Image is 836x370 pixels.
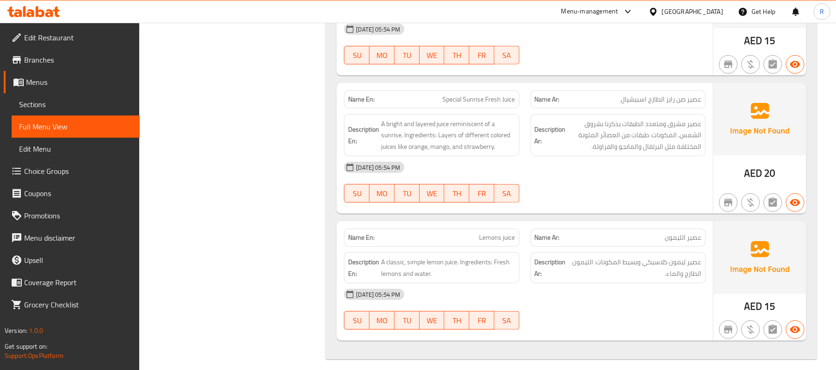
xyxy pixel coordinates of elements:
a: Full Menu View [12,115,140,138]
strong: Description En: [348,256,379,279]
strong: Name En: [348,95,375,104]
strong: Name En: [348,233,375,242]
button: TU [395,311,420,330]
span: [DATE] 05:54 PM [352,163,404,172]
span: 1.0.0 [29,325,43,337]
a: Branches [4,49,140,71]
span: FR [473,49,491,62]
span: AED [744,164,762,182]
button: TH [444,46,469,64]
button: Available [786,193,804,212]
button: WE [420,46,445,64]
span: Edit Restaurant [24,32,132,43]
button: WE [420,311,445,330]
a: Coupons [4,182,140,204]
span: Choice Groups [24,166,132,177]
span: Edit Menu [19,143,132,154]
a: Coverage Report [4,271,140,293]
button: TH [444,184,469,203]
span: Coupons [24,188,132,199]
button: Available [786,320,804,339]
span: SU [348,49,366,62]
a: Promotions [4,204,140,227]
span: عصير مشرق ومتعدد الطبقات يذكرنا بشروق الشمس. المكونات: طبقات من العصائر الملونة المختلفة مثل البر... [568,118,701,153]
button: Not branch specific item [719,55,738,74]
span: 15 [765,297,776,315]
span: TH [448,314,466,327]
span: A bright and layered juice reminiscent of a sunrise. Ingredients: Layers of different colored jui... [381,118,515,153]
button: Available [786,55,804,74]
span: SA [498,49,516,62]
span: Version: [5,325,27,337]
a: Choice Groups [4,160,140,182]
button: SA [494,184,519,203]
span: R [820,6,824,17]
span: TU [398,187,416,200]
button: TH [444,311,469,330]
button: Purchased item [741,320,760,339]
span: TH [448,187,466,200]
button: FR [469,311,494,330]
span: [DATE] 05:54 PM [352,290,404,299]
span: SA [498,314,516,327]
span: 15 [765,32,776,50]
span: SA [498,187,516,200]
span: عصير الليمون [665,233,701,242]
button: SU [344,184,369,203]
span: Full Menu View [19,121,132,132]
span: MO [373,187,391,200]
button: Not has choices [764,55,782,74]
a: Edit Restaurant [4,26,140,49]
button: SA [494,46,519,64]
button: TU [395,184,420,203]
strong: Description Ar: [535,124,566,147]
span: FR [473,187,491,200]
a: Upsell [4,249,140,271]
span: WE [423,49,441,62]
button: Purchased item [741,193,760,212]
span: AED [744,297,762,315]
button: Not branch specific item [719,320,738,339]
strong: Description En: [348,124,379,147]
span: Branches [24,54,132,65]
span: Upsell [24,255,132,266]
button: Not has choices [764,193,782,212]
button: MO [369,311,395,330]
img: Ae5nvW7+0k+MAAAAAElFTkSuQmCC [713,83,806,155]
span: Coverage Report [24,277,132,288]
div: [GEOGRAPHIC_DATA] [662,6,723,17]
span: Menu disclaimer [24,232,132,243]
span: MO [373,49,391,62]
span: TH [448,49,466,62]
span: عصير ليمون كلاسيكي وبسيط المكونات: الليمون الطازج والماء. [568,256,701,279]
span: [DATE] 05:54 PM [352,25,404,34]
span: SU [348,314,366,327]
a: Grocery Checklist [4,293,140,316]
span: TU [398,314,416,327]
button: TU [395,46,420,64]
span: FR [473,314,491,327]
a: Sections [12,93,140,115]
button: Not has choices [764,320,782,339]
button: MO [369,46,395,64]
span: Grocery Checklist [24,299,132,310]
span: AED [744,32,762,50]
button: WE [420,184,445,203]
button: SU [344,46,369,64]
a: Edit Menu [12,138,140,160]
strong: Name Ar: [535,95,560,104]
div: Menu-management [561,6,618,17]
span: Sections [19,99,132,110]
span: SU [348,187,366,200]
button: FR [469,46,494,64]
span: Special Sunrise Fresh Juice [443,95,515,104]
span: عصير صن رايز الطازج اسبيشيال [621,95,701,104]
span: Menus [26,77,132,88]
span: 20 [765,164,776,182]
button: FR [469,184,494,203]
a: Menu disclaimer [4,227,140,249]
span: TU [398,49,416,62]
a: Menus [4,71,140,93]
span: Lemons juice [480,233,515,242]
button: SA [494,311,519,330]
